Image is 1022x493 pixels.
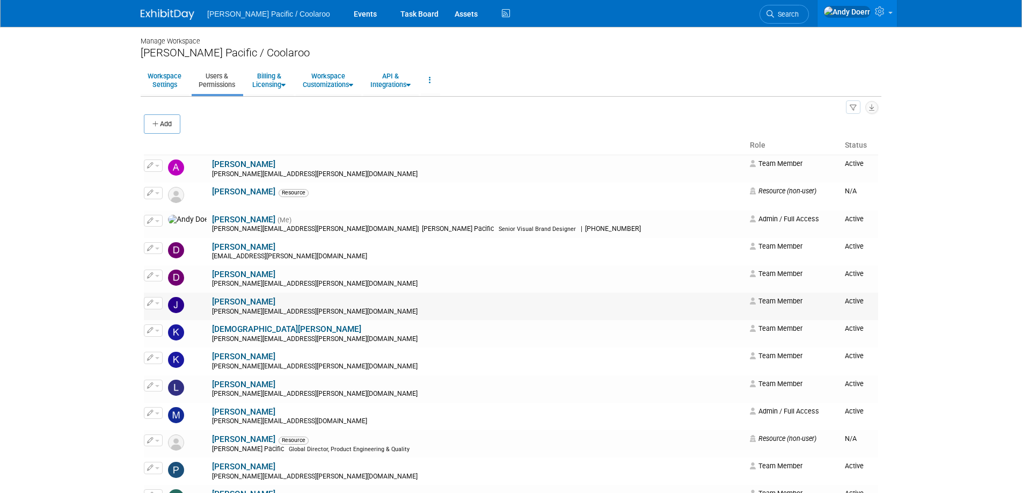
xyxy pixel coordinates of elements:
[289,446,410,453] span: Global Director, Product Engineering & Quality
[212,445,287,453] span: [PERSON_NAME] Pacific
[750,324,802,332] span: Team Member
[845,352,864,360] span: Active
[212,390,743,398] div: [PERSON_NAME][EMAIL_ADDRESS][PERSON_NAME][DOMAIN_NAME]
[212,407,275,417] a: [PERSON_NAME]
[212,352,275,361] a: [PERSON_NAME]
[212,308,743,316] div: [PERSON_NAME][EMAIL_ADDRESS][PERSON_NAME][DOMAIN_NAME]
[207,10,330,18] span: [PERSON_NAME] Pacific / Coolaroo
[845,462,864,470] span: Active
[750,242,802,250] span: Team Member
[168,380,184,396] img: Lindsay Yontz
[750,352,802,360] span: Team Member
[845,324,864,332] span: Active
[212,270,275,279] a: [PERSON_NAME]
[845,407,864,415] span: Active
[245,67,293,93] a: Billing &Licensing
[144,114,180,134] button: Add
[212,335,743,344] div: [PERSON_NAME][EMAIL_ADDRESS][PERSON_NAME][DOMAIN_NAME]
[212,170,743,179] div: [PERSON_NAME][EMAIL_ADDRESS][PERSON_NAME][DOMAIN_NAME]
[845,187,857,195] span: N/A
[168,434,184,451] img: Resource
[823,6,871,18] img: Andy Doerr
[212,242,275,252] a: [PERSON_NAME]
[845,380,864,388] span: Active
[499,226,576,233] span: Senior Visual Brand Designer
[212,215,275,224] a: [PERSON_NAME]
[212,225,743,234] div: [PERSON_NAME][EMAIL_ADDRESS][PERSON_NAME][DOMAIN_NAME]
[212,473,743,481] div: [PERSON_NAME][EMAIL_ADDRESS][PERSON_NAME][DOMAIN_NAME]
[212,297,275,307] a: [PERSON_NAME]
[168,462,184,478] img: Patrick Cowhard
[582,225,644,233] span: [PHONE_NUMBER]
[212,380,275,389] a: [PERSON_NAME]
[750,297,802,305] span: Team Member
[750,407,819,415] span: Admin / Full Access
[212,363,743,371] div: [PERSON_NAME][EMAIL_ADDRESS][PERSON_NAME][DOMAIN_NAME]
[168,187,184,203] img: Resource
[141,46,881,60] div: [PERSON_NAME] Pacific / Coolaroo
[212,280,743,288] div: [PERSON_NAME][EMAIL_ADDRESS][PERSON_NAME][DOMAIN_NAME]
[845,297,864,305] span: Active
[141,27,881,46] div: Manage Workspace
[279,189,309,197] span: Resource
[841,136,878,155] th: Status
[750,434,816,443] span: Resource (non-user)
[168,160,184,176] img: Amy Rivera
[168,242,184,258] img: Deja Bush
[212,324,361,334] a: [DEMOGRAPHIC_DATA][PERSON_NAME]
[168,270,184,286] img: Derek Johnson
[168,324,184,340] img: Kristen Grygotis
[296,67,360,93] a: WorkspaceCustomizations
[746,136,841,155] th: Role
[212,187,275,197] a: [PERSON_NAME]
[845,434,857,443] span: N/A
[168,407,184,423] img: Marianne Siercke
[212,160,275,169] a: [PERSON_NAME]
[750,160,802,168] span: Team Member
[278,216,291,224] span: (Me)
[418,225,419,233] span: |
[279,437,309,444] span: Resource
[774,10,799,18] span: Search
[750,215,819,223] span: Admin / Full Access
[845,160,864,168] span: Active
[845,215,864,223] span: Active
[845,242,864,250] span: Active
[750,380,802,388] span: Team Member
[750,270,802,278] span: Team Member
[212,252,743,261] div: [EMAIL_ADDRESS][PERSON_NAME][DOMAIN_NAME]
[845,270,864,278] span: Active
[212,434,275,444] a: [PERSON_NAME]
[141,9,194,20] img: ExhibitDay
[363,67,418,93] a: API &Integrations
[212,417,743,426] div: [PERSON_NAME][EMAIL_ADDRESS][DOMAIN_NAME]
[419,225,497,233] span: [PERSON_NAME] Pacific
[168,352,184,368] img: Kyle Edmiston
[192,67,242,93] a: Users &Permissions
[760,5,809,24] a: Search
[168,215,207,224] img: Andy Doerr
[581,225,582,233] span: |
[750,187,816,195] span: Resource (non-user)
[141,67,188,93] a: WorkspaceSettings
[168,297,184,313] img: Jason Brock
[750,462,802,470] span: Team Member
[212,462,275,472] a: [PERSON_NAME]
